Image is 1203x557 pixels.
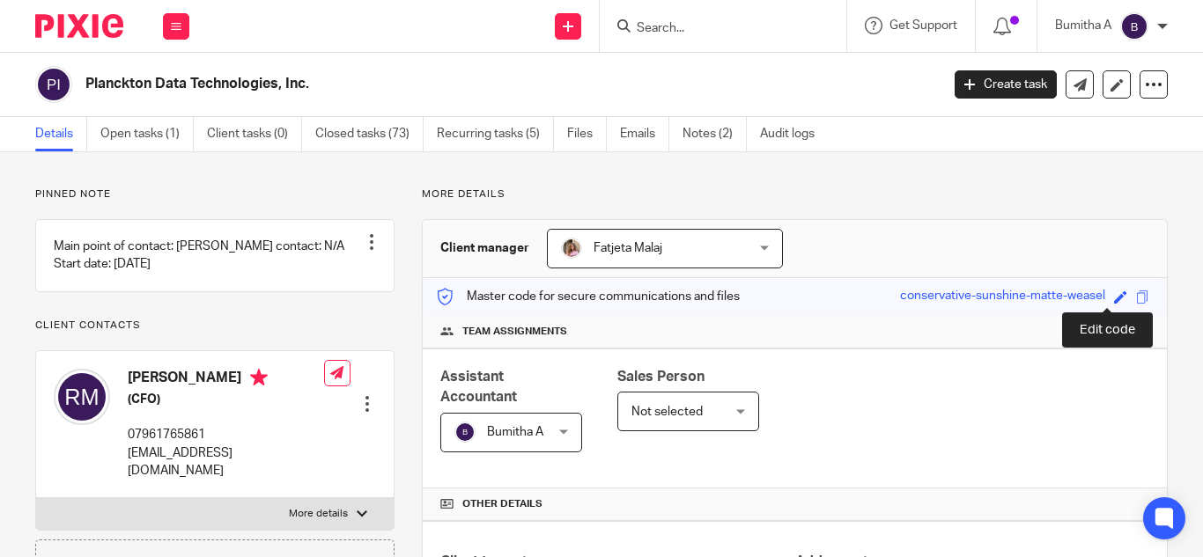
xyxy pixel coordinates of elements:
a: Emails [620,117,669,151]
a: Create task [955,70,1057,99]
p: Pinned note [35,187,395,202]
span: Not selected [631,406,703,418]
input: Search [635,21,793,37]
p: More details [422,187,1168,202]
span: Get Support [889,19,957,32]
img: MicrosoftTeams-image%20(5).png [561,238,582,259]
img: Pixie [35,14,123,38]
h5: (CFO) [128,391,324,408]
span: Other details [462,497,542,511]
a: Closed tasks (73) [315,117,424,151]
span: Assistant Accountant [440,370,517,404]
img: svg%3E [454,421,476,443]
a: Notes (2) [683,117,747,151]
img: svg%3E [35,66,72,103]
a: Audit logs [760,117,828,151]
p: [EMAIL_ADDRESS][DOMAIN_NAME] [128,444,324,480]
p: Bumitha A [1055,17,1111,34]
h2: Planckton Data Technologies, Inc. [85,75,760,93]
p: Master code for secure communications and files [436,288,740,305]
span: Sales Person [617,370,705,384]
span: Team assignments [462,325,567,339]
p: Client contacts [35,319,395,333]
img: svg%3E [1120,12,1148,40]
img: svg%3E [54,369,110,425]
a: Open tasks (1) [100,117,194,151]
a: Details [35,117,87,151]
p: More details [289,507,348,521]
p: 07961765861 [128,426,324,443]
h4: [PERSON_NAME] [128,369,324,391]
span: Bumitha A [487,426,543,438]
div: conservative-sunshine-matte-weasel [900,287,1105,307]
i: Primary [250,369,268,386]
a: Recurring tasks (5) [437,117,554,151]
h3: Client manager [440,239,529,257]
a: Files [567,117,607,151]
span: Fatjeta Malaj [594,242,662,254]
a: Client tasks (0) [207,117,302,151]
